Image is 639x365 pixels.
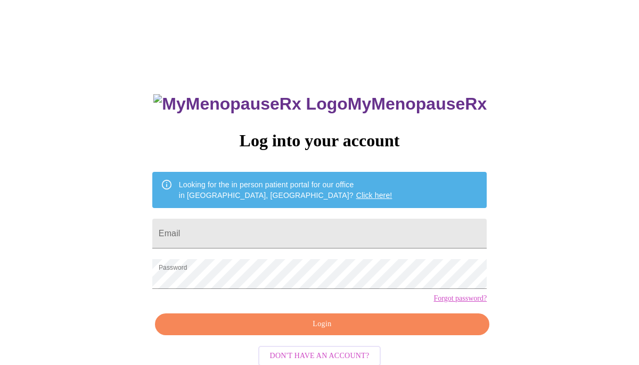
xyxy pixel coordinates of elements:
[153,94,347,114] img: MyMenopauseRx Logo
[152,131,487,151] h3: Log into your account
[167,318,477,331] span: Login
[153,94,487,114] h3: MyMenopauseRx
[155,313,489,335] button: Login
[356,191,392,200] a: Click here!
[256,351,384,360] a: Don't have an account?
[433,294,487,303] a: Forgot password?
[270,350,370,363] span: Don't have an account?
[179,175,392,205] div: Looking for the in person patient portal for our office in [GEOGRAPHIC_DATA], [GEOGRAPHIC_DATA]?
